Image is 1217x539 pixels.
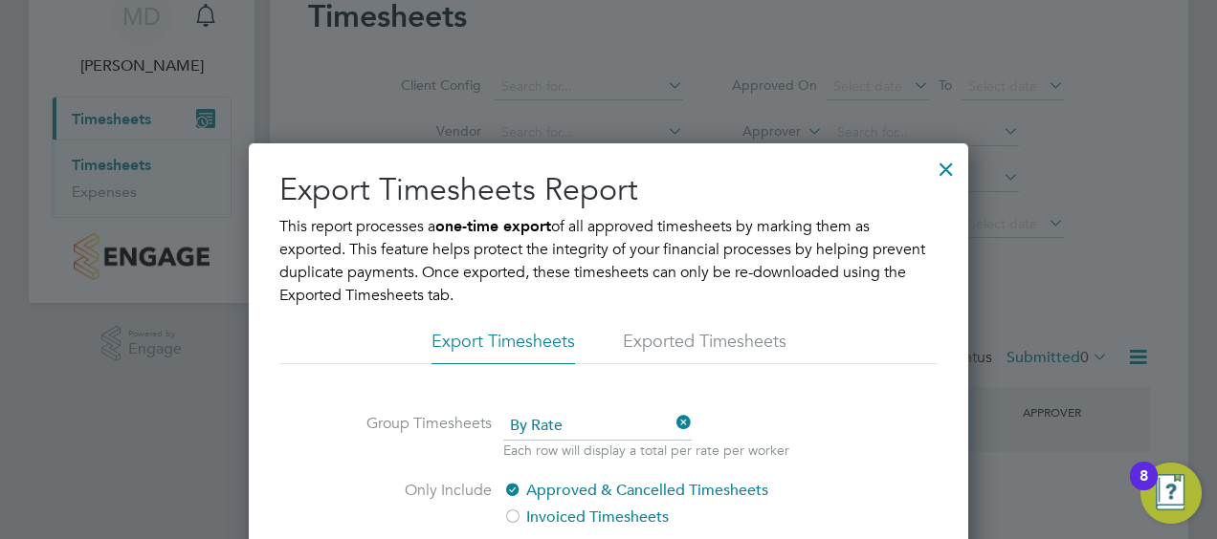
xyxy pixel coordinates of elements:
li: Exported Timesheets [623,330,786,364]
b: one-time export [435,217,551,235]
div: 8 [1140,476,1148,501]
label: Only Include [348,479,492,528]
p: Each row will display a total per rate per worker [503,441,789,460]
p: This report processes a of all approved timesheets by marking them as exported. This feature help... [279,215,938,307]
span: By Rate [503,412,692,441]
li: Export Timesheets [431,330,575,364]
label: Group Timesheets [348,412,492,456]
label: Invoiced Timesheets [503,506,824,528]
h2: Export Timesheets Report [279,170,938,210]
label: Approved & Cancelled Timesheets [503,479,824,502]
button: Open Resource Center, 8 new notifications [1140,463,1202,524]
